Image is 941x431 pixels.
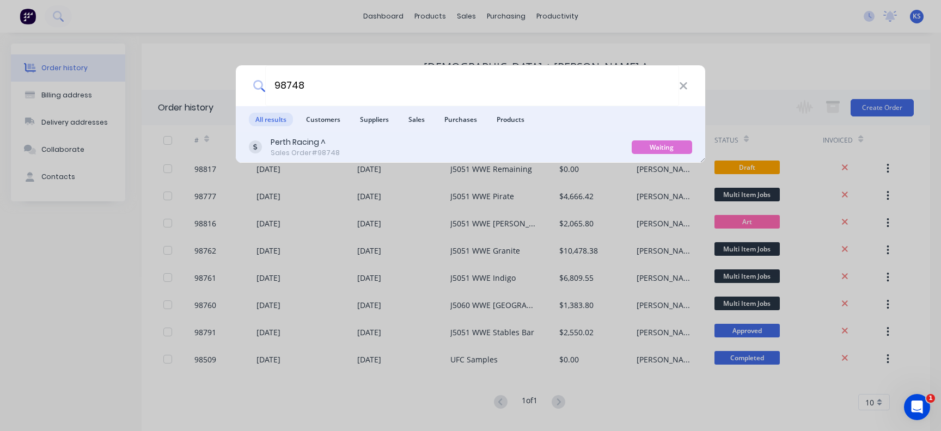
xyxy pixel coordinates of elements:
span: All results [249,113,293,126]
span: Purchases [438,113,484,126]
span: Suppliers [353,113,395,126]
div: Sales Order #98748 [271,148,340,158]
span: Products [490,113,531,126]
div: Perth Racing ^ [271,137,340,148]
div: Waiting Approval [632,140,692,154]
input: Start typing a customer or supplier name to create a new order... [265,65,679,106]
span: Customers [300,113,347,126]
span: Sales [402,113,431,126]
iframe: Intercom live chat [904,394,930,420]
span: 1 [926,394,935,403]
